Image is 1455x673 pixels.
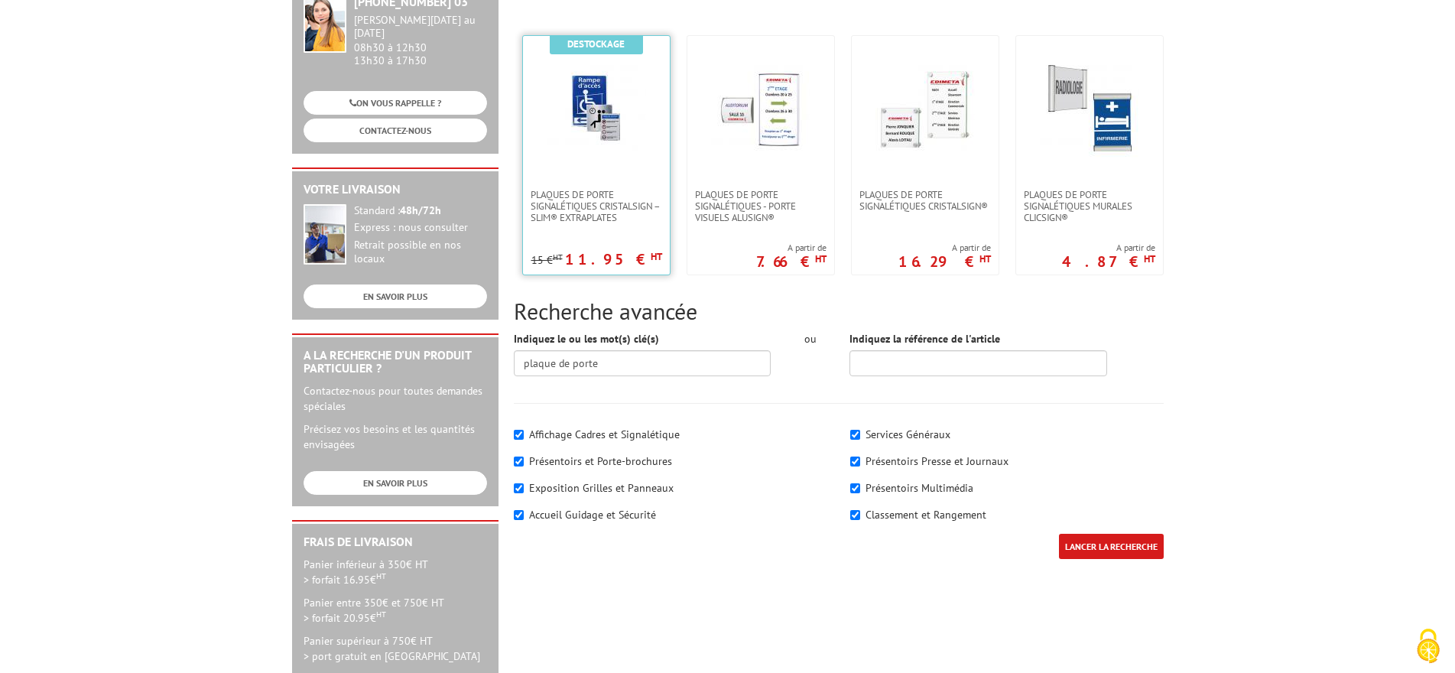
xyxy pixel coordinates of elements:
a: Plaques de porte signalétiques - Porte Visuels AluSign® [687,189,834,223]
label: Indiquez le ou les mot(s) clé(s) [514,331,659,346]
input: Affichage Cadres et Signalétique [514,430,524,440]
span: Plaques de porte signalétiques CristalSign – Slim® extraplates [531,189,662,223]
div: Standard : [354,204,487,218]
div: 08h30 à 12h30 13h30 à 17h30 [354,14,487,67]
h2: A la recherche d'un produit particulier ? [304,349,487,376]
sup: HT [815,252,827,265]
a: Plaques de porte signalétiques murales ClicSign® [1016,189,1163,223]
label: Services Généraux [866,428,950,441]
sup: HT [979,252,991,265]
label: Affichage Cadres et Signalétique [529,428,680,441]
div: Retrait possible en nos locaux [354,239,487,266]
h2: Votre livraison [304,183,487,197]
label: Accueil Guidage et Sécurité [529,508,656,522]
label: Présentoirs et Porte-brochures [529,454,672,468]
img: Plaques de porte signalétiques CristalSign® [875,59,975,158]
p: Précisez vos besoins et les quantités envisagées [304,421,487,452]
label: Classement et Rangement [866,508,986,522]
button: Cookies (fenêtre modale) [1401,621,1455,673]
span: Plaques de porte signalétiques murales ClicSign® [1024,189,1155,223]
p: Panier inférieur à 350€ HT [304,557,487,587]
a: EN SAVOIR PLUS [304,471,487,495]
p: 11.95 € [565,255,662,264]
p: Panier supérieur à 750€ HT [304,633,487,664]
input: Présentoirs Multimédia [850,483,860,493]
span: > forfait 20.95€ [304,611,386,625]
div: ou [794,331,827,346]
h2: Frais de Livraison [304,535,487,549]
sup: HT [553,252,563,262]
input: LANCER LA RECHERCHE [1059,534,1164,559]
label: Indiquez la référence de l'article [849,331,1000,346]
input: Accueil Guidage et Sécurité [514,510,524,520]
div: Express : nous consulter [354,221,487,235]
p: 7.66 € [756,257,827,266]
b: Destockage [567,37,625,50]
sup: HT [651,250,662,263]
label: Présentoirs Multimédia [866,481,973,495]
p: Panier entre 350€ et 750€ HT [304,595,487,626]
div: [PERSON_NAME][DATE] au [DATE] [354,14,487,40]
p: 4.87 € [1062,257,1155,266]
input: Présentoirs Presse et Journaux [850,457,860,467]
span: A partir de [756,242,827,254]
p: Contactez-nous pour toutes demandes spéciales [304,383,487,414]
input: Classement et Rangement [850,510,860,520]
img: Plaques de porte signalétiques - Porte Visuels AluSign® [711,59,810,158]
h2: Recherche avancée [514,298,1164,323]
sup: HT [1144,252,1155,265]
img: Plaques de porte signalétiques murales ClicSign® [1040,59,1139,158]
span: A partir de [1062,242,1155,254]
a: Plaques de porte signalétiques CristalSign® [852,189,999,212]
sup: HT [376,609,386,619]
strong: 48h/72h [400,203,441,217]
span: Plaques de porte signalétiques CristalSign® [859,189,991,212]
span: > forfait 16.95€ [304,573,386,587]
a: ON VOUS RAPPELLE ? [304,91,487,115]
p: 15 € [531,255,563,266]
img: Plaques de porte signalétiques CristalSign – Slim® extraplates [547,59,646,158]
span: A partir de [898,242,991,254]
a: EN SAVOIR PLUS [304,284,487,308]
img: widget-livraison.jpg [304,204,346,265]
input: Exposition Grilles et Panneaux [514,483,524,493]
label: Présentoirs Presse et Journaux [866,454,1008,468]
a: Plaques de porte signalétiques CristalSign – Slim® extraplates [523,189,670,223]
p: 16.29 € [898,257,991,266]
input: Présentoirs et Porte-brochures [514,457,524,467]
input: Services Généraux [850,430,860,440]
span: > port gratuit en [GEOGRAPHIC_DATA] [304,649,480,663]
a: CONTACTEZ-NOUS [304,119,487,142]
sup: HT [376,571,386,581]
img: Cookies (fenêtre modale) [1409,627,1447,665]
span: Plaques de porte signalétiques - Porte Visuels AluSign® [695,189,827,223]
label: Exposition Grilles et Panneaux [529,481,674,495]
